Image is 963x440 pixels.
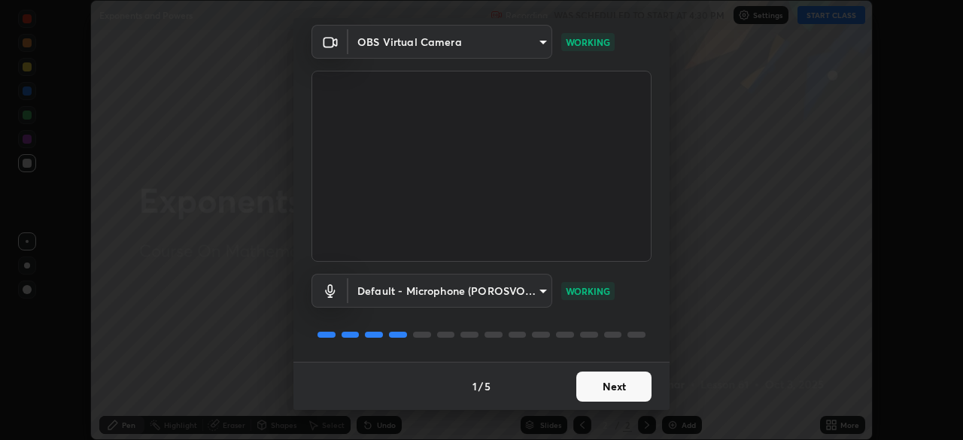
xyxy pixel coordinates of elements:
div: OBS Virtual Camera [348,25,552,59]
div: OBS Virtual Camera [348,274,552,308]
p: WORKING [566,284,610,298]
h4: 1 [472,378,477,394]
p: WORKING [566,35,610,49]
h4: 5 [485,378,491,394]
button: Next [576,372,652,402]
h4: / [478,378,483,394]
